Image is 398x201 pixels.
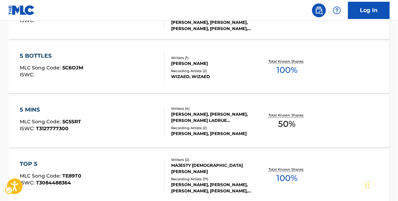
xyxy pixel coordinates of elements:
span: 5C5SRT [62,119,81,125]
span: MLC Song Code : [20,65,62,71]
div: Recording Artists ( 2 ) [171,126,255,131]
div: Recording Artists ( 2 ) [171,68,255,74]
div: Writers ( 2 ) [171,157,255,163]
span: ISWC : [20,71,36,78]
iframe: Hubspot Iframe [363,168,398,201]
div: [PERSON_NAME] [171,60,255,67]
div: [PERSON_NAME], [PERSON_NAME], [PERSON_NAME], [PERSON_NAME], [PERSON_NAME] [171,19,255,32]
span: 5C6OJM [62,65,83,71]
p: Total Known Shares: [268,113,306,118]
div: Chat Widget [363,168,398,201]
span: ISWC : [20,126,36,132]
div: WIZAED, WIZAED [171,74,255,80]
span: ISWC : [20,180,36,186]
span: MLC Song Code : [20,173,62,179]
div: Drag [365,175,370,195]
a: Log In [348,2,390,19]
a: 5 MINSMLC Song Code:5C5SRTISWC:T3127777300Writers (4)[PERSON_NAME], [PERSON_NAME], [PERSON_NAME] ... [8,96,390,147]
span: T3084488364 [36,180,71,186]
div: 5 MINS [20,106,81,114]
div: [PERSON_NAME], [PERSON_NAME], [PERSON_NAME], [PERSON_NAME], [PERSON_NAME] [171,182,255,194]
span: TE89T0 [62,173,81,179]
div: Writers ( 1 ) [171,55,255,60]
img: MLC Logo [8,5,35,15]
div: Writers ( 4 ) [171,106,255,112]
div: 5 BOTTLES [20,52,83,60]
p: Total Known Shares: [268,167,306,172]
img: search [315,6,323,15]
span: T3127777300 [36,126,69,132]
div: TOP 5 [20,160,81,169]
div: Recording Artists ( 71 ) [171,177,255,182]
span: 50 % [278,118,295,131]
span: 100 % [276,64,298,76]
div: MAJESTY [DEMOGRAPHIC_DATA][PERSON_NAME] [171,163,255,175]
p: Total Known Shares: [268,59,306,64]
div: [PERSON_NAME], [PERSON_NAME] [171,131,255,137]
a: 5 BOTTLESMLC Song Code:5C6OJMISWC:Writers (1)[PERSON_NAME]Recording Artists (2)WIZAED, WIZAEDTota... [8,41,390,93]
span: MLC Song Code : [20,119,62,125]
span: 100 % [276,172,298,185]
img: help [333,6,341,15]
div: [PERSON_NAME], [PERSON_NAME], [PERSON_NAME] LADRUE [PERSON_NAME] [PERSON_NAME] [171,112,255,124]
